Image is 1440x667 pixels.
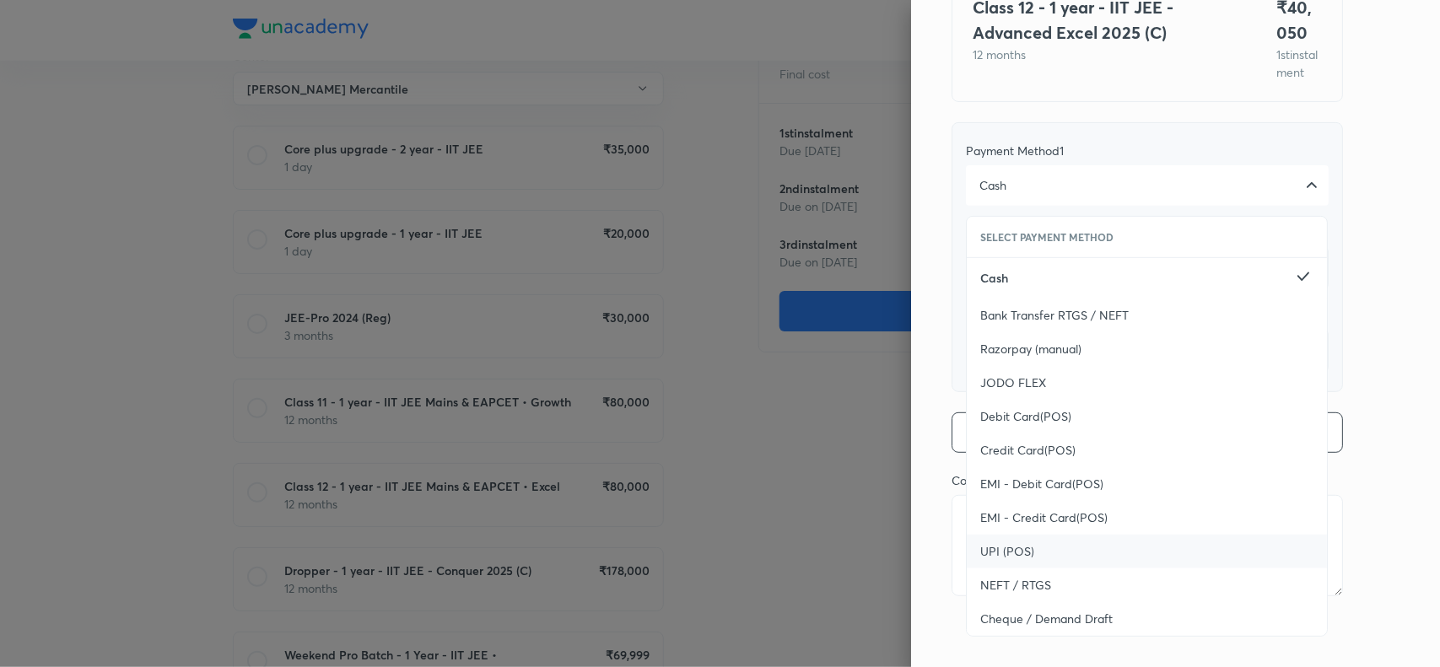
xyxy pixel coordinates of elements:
[980,408,1071,425] span: Debit Card(POS)
[967,400,1327,433] a: Debit Card(POS)
[980,374,1046,391] span: JODO FLEX
[967,366,1327,400] a: JODO FLEX
[980,341,1081,358] span: Razorpay (manual)
[973,46,1236,63] p: 12 months
[979,177,1006,194] span: Cash
[967,467,1327,501] a: EMI - Debit Card(POS)
[967,568,1327,602] a: NEFT / RTGS
[967,332,1327,366] a: Razorpay (manual)
[980,577,1051,594] span: NEFT / RTGS
[967,258,1327,298] a: Cash
[967,217,1327,258] li: Select Payment Method
[967,299,1327,332] a: Bank Transfer RTGS / NEFT
[967,433,1327,467] a: Credit Card(POS)
[980,611,1113,627] span: Cheque / Demand Draft
[966,143,1329,159] div: Payment Method 1
[952,473,1343,488] div: Comments
[980,307,1129,324] span: Bank Transfer RTGS / NEFT
[980,270,1008,287] span: Cash
[980,476,1103,492] span: EMI - Debit Card(POS)
[980,543,1034,560] span: UPI (POS)
[1276,46,1322,81] p: 1 st instalment
[980,442,1076,459] span: Credit Card(POS)
[952,412,1343,453] button: Add Payment Method
[967,602,1327,636] a: Cheque / Demand Draft
[967,501,1327,535] a: EMI - Credit Card(POS)
[980,509,1108,526] span: EMI - Credit Card(POS)
[967,535,1327,568] a: UPI (POS)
